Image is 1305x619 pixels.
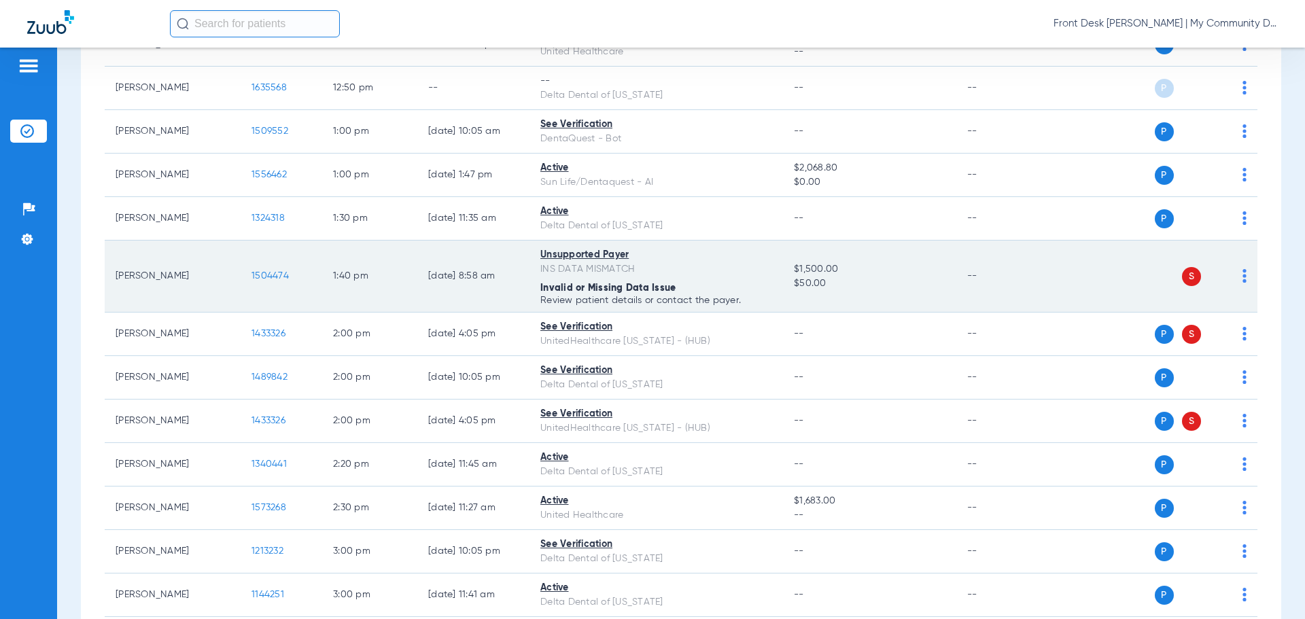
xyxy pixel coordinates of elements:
[322,400,417,443] td: 2:00 PM
[956,443,1048,487] td: --
[322,487,417,530] td: 2:30 PM
[322,530,417,573] td: 3:00 PM
[794,277,945,291] span: $50.00
[417,313,529,356] td: [DATE] 4:05 PM
[794,329,804,338] span: --
[1182,412,1201,431] span: S
[105,197,241,241] td: [PERSON_NAME]
[956,241,1048,313] td: --
[322,197,417,241] td: 1:30 PM
[540,364,772,378] div: See Verification
[322,154,417,197] td: 1:00 PM
[1155,499,1174,518] span: P
[322,110,417,154] td: 1:00 PM
[794,494,945,508] span: $1,683.00
[794,175,945,190] span: $0.00
[956,400,1048,443] td: --
[322,67,417,110] td: 12:50 PM
[1242,544,1247,558] img: group-dot-blue.svg
[794,459,804,469] span: --
[251,271,289,281] span: 1504474
[540,45,772,59] div: United Healthcare
[540,161,772,175] div: Active
[105,530,241,573] td: [PERSON_NAME]
[322,573,417,617] td: 3:00 PM
[251,83,287,92] span: 1635568
[540,450,772,465] div: Active
[1155,166,1174,185] span: P
[540,283,676,293] span: Invalid or Missing Data Issue
[105,67,241,110] td: [PERSON_NAME]
[251,372,288,382] span: 1489842
[794,546,804,556] span: --
[540,334,772,349] div: UnitedHealthcare [US_STATE] - (HUB)
[105,400,241,443] td: [PERSON_NAME]
[540,132,772,146] div: DentaQuest - Bot
[1054,17,1278,31] span: Front Desk [PERSON_NAME] | My Community Dental Centers
[1242,269,1247,283] img: group-dot-blue.svg
[540,296,772,305] p: Review patient details or contact the payer.
[540,595,772,609] div: Delta Dental of [US_STATE]
[540,552,772,566] div: Delta Dental of [US_STATE]
[956,573,1048,617] td: --
[1155,209,1174,228] span: P
[170,10,340,37] input: Search for patients
[1155,325,1174,344] span: P
[540,508,772,523] div: United Healthcare
[540,494,772,508] div: Active
[956,110,1048,154] td: --
[1155,79,1174,98] span: P
[251,590,284,599] span: 1144251
[540,205,772,219] div: Active
[540,88,772,103] div: Delta Dental of [US_STATE]
[1242,414,1247,427] img: group-dot-blue.svg
[251,170,287,179] span: 1556462
[1182,267,1201,286] span: S
[1182,325,1201,344] span: S
[540,262,772,277] div: INS DATA MISMATCH
[794,508,945,523] span: --
[540,74,772,88] div: --
[540,248,772,262] div: Unsupported Payer
[417,530,529,573] td: [DATE] 10:05 PM
[794,126,804,136] span: --
[251,329,285,338] span: 1433326
[956,197,1048,241] td: --
[794,45,945,59] span: --
[105,443,241,487] td: [PERSON_NAME]
[794,83,804,92] span: --
[794,213,804,223] span: --
[105,573,241,617] td: [PERSON_NAME]
[1242,370,1247,384] img: group-dot-blue.svg
[251,459,287,469] span: 1340441
[27,10,74,34] img: Zuub Logo
[251,213,285,223] span: 1324318
[794,262,945,277] span: $1,500.00
[956,356,1048,400] td: --
[540,581,772,595] div: Active
[1155,412,1174,431] span: P
[956,487,1048,530] td: --
[251,416,285,425] span: 1433326
[1242,457,1247,471] img: group-dot-blue.svg
[794,590,804,599] span: --
[105,110,241,154] td: [PERSON_NAME]
[956,530,1048,573] td: --
[956,313,1048,356] td: --
[1242,168,1247,181] img: group-dot-blue.svg
[1242,211,1247,225] img: group-dot-blue.svg
[540,465,772,479] div: Delta Dental of [US_STATE]
[417,197,529,241] td: [DATE] 11:35 AM
[251,126,288,136] span: 1509552
[322,241,417,313] td: 1:40 PM
[417,443,529,487] td: [DATE] 11:45 AM
[1155,455,1174,474] span: P
[417,487,529,530] td: [DATE] 11:27 AM
[540,320,772,334] div: See Verification
[540,118,772,132] div: See Verification
[417,154,529,197] td: [DATE] 1:47 PM
[794,416,804,425] span: --
[540,378,772,392] div: Delta Dental of [US_STATE]
[1155,368,1174,387] span: P
[417,400,529,443] td: [DATE] 4:05 PM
